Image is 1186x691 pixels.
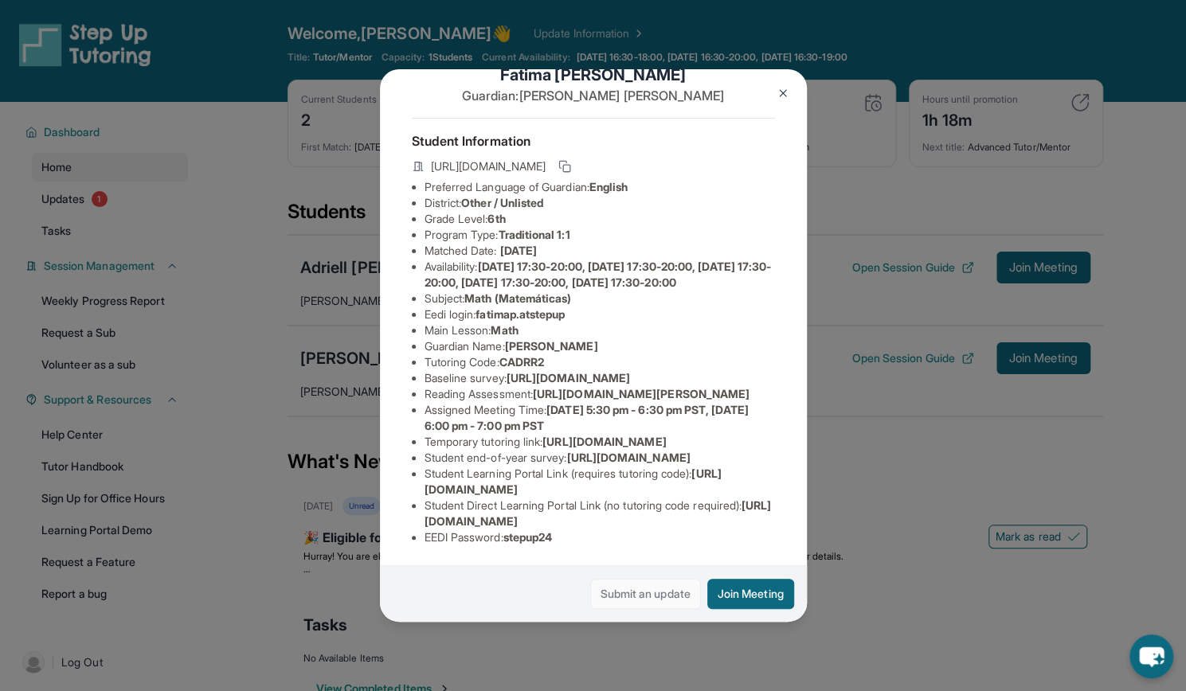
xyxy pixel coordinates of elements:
li: Tutoring Code : [425,354,775,370]
button: chat-button [1129,634,1173,678]
li: Baseline survey : [425,370,775,386]
li: Guardian Name : [425,338,775,354]
li: Matched Date: [425,243,775,259]
span: fatimap.atstepup [476,307,565,321]
p: Guardian: [PERSON_NAME] [PERSON_NAME] [412,86,775,105]
span: [URL][DOMAIN_NAME] [566,451,690,464]
li: Assigned Meeting Time : [425,402,775,434]
h4: Student Information [412,131,775,150]
span: [URL][DOMAIN_NAME] [542,435,666,448]
li: Program Type: [425,227,775,243]
li: Student end-of-year survey : [425,450,775,466]
li: District: [425,195,775,211]
span: stepup24 [503,530,553,544]
span: [PERSON_NAME] [505,339,598,353]
span: CADRR2 [499,355,544,369]
li: Subject : [425,291,775,306]
span: Other / Unlisted [461,196,543,209]
li: EEDI Password : [425,529,775,545]
span: [URL][DOMAIN_NAME] [431,158,546,174]
li: Student Direct Learning Portal Link (no tutoring code required) : [425,498,775,529]
li: Eedi login : [425,306,775,322]
button: Join Meeting [707,579,794,609]
span: Math [491,323,518,337]
span: Traditional 1:1 [498,228,570,241]
li: Preferred Language of Guardian: [425,179,775,195]
span: Math (Matemáticas) [464,291,571,305]
li: Student Learning Portal Link (requires tutoring code) : [425,466,775,498]
span: [URL][DOMAIN_NAME][PERSON_NAME] [533,387,750,400]
span: [DATE] 5:30 pm - 6:30 pm PST, [DATE] 6:00 pm - 7:00 pm PST [425,403,749,432]
li: Availability: [425,259,775,291]
a: Submit an update [590,579,701,609]
li: Reading Assessment : [425,386,775,402]
li: Grade Level: [425,211,775,227]
h1: Fatima [PERSON_NAME] [412,64,775,86]
button: Copy link [555,157,574,176]
img: Close Icon [777,87,789,100]
span: 6th [487,212,505,225]
li: Temporary tutoring link : [425,434,775,450]
span: [DATE] 17:30-20:00, [DATE] 17:30-20:00, [DATE] 17:30-20:00, [DATE] 17:30-20:00, [DATE] 17:30-20:00 [425,260,772,289]
span: English [589,180,628,193]
span: [URL][DOMAIN_NAME] [507,371,630,385]
li: Main Lesson : [425,322,775,338]
span: [DATE] [500,244,537,257]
